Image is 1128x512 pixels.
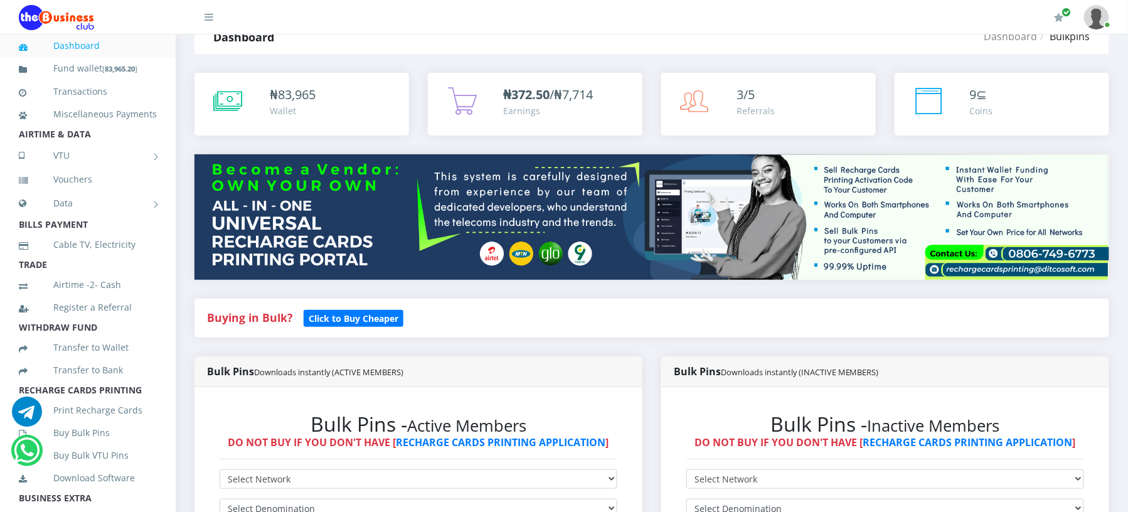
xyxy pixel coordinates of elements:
strong: DO NOT BUY IF YOU DON'T HAVE [ ] [695,435,1076,449]
div: ⊆ [970,85,993,104]
a: Register a Referral [19,293,157,322]
a: RECHARGE CARDS PRINTING APPLICATION [396,435,606,449]
a: Airtime -2- Cash [19,270,157,299]
div: Referrals [737,104,775,117]
a: Fund wallet[83,965.20] [19,54,157,83]
small: [ ] [102,64,137,73]
small: Inactive Members [868,415,1000,437]
a: Data [19,188,157,219]
strong: Bulk Pins [207,365,403,378]
a: Print Recharge Cards [19,396,157,425]
strong: Dashboard [213,29,274,45]
img: User [1084,5,1109,29]
a: Chat for support [12,406,42,427]
li: Bulkpins [1038,29,1090,44]
a: ₦83,965 Wallet [194,73,409,136]
b: 83,965.20 [105,64,135,73]
div: Earnings [503,104,593,117]
a: Click to Buy Cheaper [304,310,403,325]
span: 9 [970,86,977,103]
small: Active Members [407,415,526,437]
small: Downloads instantly (ACTIVE MEMBERS) [254,366,403,378]
span: Renew/Upgrade Subscription [1062,8,1072,17]
div: Wallet [270,104,316,117]
strong: Buying in Bulk? [207,310,292,325]
a: Buy Bulk VTU Pins [19,441,157,470]
span: 83,965 [278,86,316,103]
b: ₦372.50 [503,86,550,103]
small: Downloads instantly (INACTIVE MEMBERS) [721,366,879,378]
h2: Bulk Pins - [686,412,1084,436]
a: Transactions [19,77,157,106]
a: 3/5 Referrals [661,73,876,136]
a: Dashboard [984,29,1038,43]
div: ₦ [270,85,316,104]
a: Chat for support [14,445,40,466]
strong: DO NOT BUY IF YOU DON'T HAVE [ ] [228,435,609,449]
div: Coins [970,104,993,117]
b: Click to Buy Cheaper [309,312,398,324]
a: VTU [19,140,157,171]
a: Cable TV, Electricity [19,230,157,259]
a: Dashboard [19,31,157,60]
img: multitenant_rcp.png [194,154,1109,280]
a: Vouchers [19,165,157,194]
a: Download Software [19,464,157,493]
h2: Bulk Pins - [220,412,617,436]
a: Transfer to Wallet [19,333,157,362]
span: 3/5 [737,86,755,103]
a: Miscellaneous Payments [19,100,157,129]
a: ₦372.50/₦7,714 Earnings [428,73,642,136]
span: /₦7,714 [503,86,593,103]
a: RECHARGE CARDS PRINTING APPLICATION [863,435,1073,449]
i: Renew/Upgrade Subscription [1055,13,1064,23]
img: Logo [19,5,94,30]
a: Transfer to Bank [19,356,157,385]
strong: Bulk Pins [674,365,879,378]
a: Buy Bulk Pins [19,419,157,447]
